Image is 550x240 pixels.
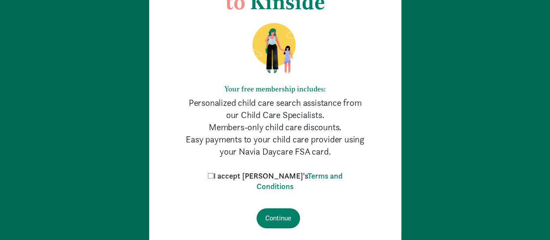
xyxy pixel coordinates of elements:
[206,171,345,192] label: I accept [PERSON_NAME]'s
[184,121,367,133] p: Members-only child care discounts.
[257,208,300,228] input: Continue
[257,171,343,191] a: Terms and Conditions
[184,133,367,158] p: Easy payments to your child care provider using your Navia Daycare FSA card.
[184,85,367,93] h6: Your free membership includes:
[242,22,308,74] img: illustration-mom-daughter.png
[208,173,213,179] input: I accept [PERSON_NAME]'sTerms and Conditions
[184,97,367,121] p: Personalized child care search assistance from our Child Care Specialists.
